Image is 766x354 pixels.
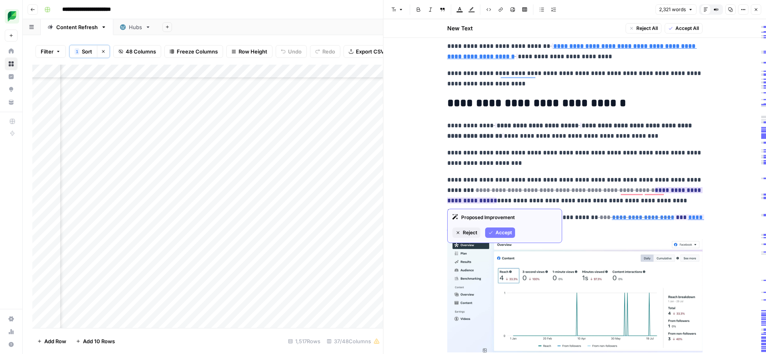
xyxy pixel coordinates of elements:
span: Accept [496,229,512,236]
span: Undo [288,47,302,55]
span: Row Height [239,47,267,55]
a: Usage [5,325,18,338]
div: 1,517 Rows [285,335,324,348]
span: Reject [463,229,477,236]
div: Content Refresh [56,23,98,31]
span: 2,321 words [659,6,686,13]
a: Your Data [5,96,18,109]
a: Browse [5,57,18,70]
span: Freeze Columns [177,47,218,55]
button: Filter [36,45,66,58]
a: Opportunities [5,83,18,96]
span: Sort [82,47,92,55]
button: 48 Columns [113,45,161,58]
button: Redo [310,45,340,58]
button: Reject All [626,23,661,34]
div: 1 [75,48,79,55]
span: 48 Columns [126,47,156,55]
button: Accept All [665,23,703,34]
button: Add 10 Rows [71,335,120,348]
a: Settings [5,312,18,325]
button: Row Height [226,45,272,58]
span: 1 [76,48,78,55]
span: Accept All [675,25,699,32]
a: Insights [5,70,18,83]
div: Proposed Improvement [452,214,557,221]
button: Export CSV [344,45,389,58]
button: Undo [276,45,307,58]
span: Redo [322,47,335,55]
button: 2,321 words [655,4,697,15]
div: 37/48 Columns [324,335,383,348]
button: Accept [485,227,515,238]
h2: New Text [447,24,473,32]
button: Freeze Columns [164,45,223,58]
button: Reject [452,227,480,238]
button: Help + Support [5,338,18,351]
a: Content Refresh [41,19,113,35]
span: Export CSV [356,47,384,55]
a: Home [5,45,18,57]
span: Add 10 Rows [83,337,115,345]
img: SproutSocial Logo [5,9,19,24]
span: Add Row [44,337,66,345]
a: Hubs [113,19,158,35]
span: Filter [41,47,53,55]
div: Hubs [129,23,142,31]
button: 1Sort [69,45,97,58]
span: Reject All [636,25,658,32]
button: Workspace: SproutSocial [5,6,18,26]
button: Add Row [32,335,71,348]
